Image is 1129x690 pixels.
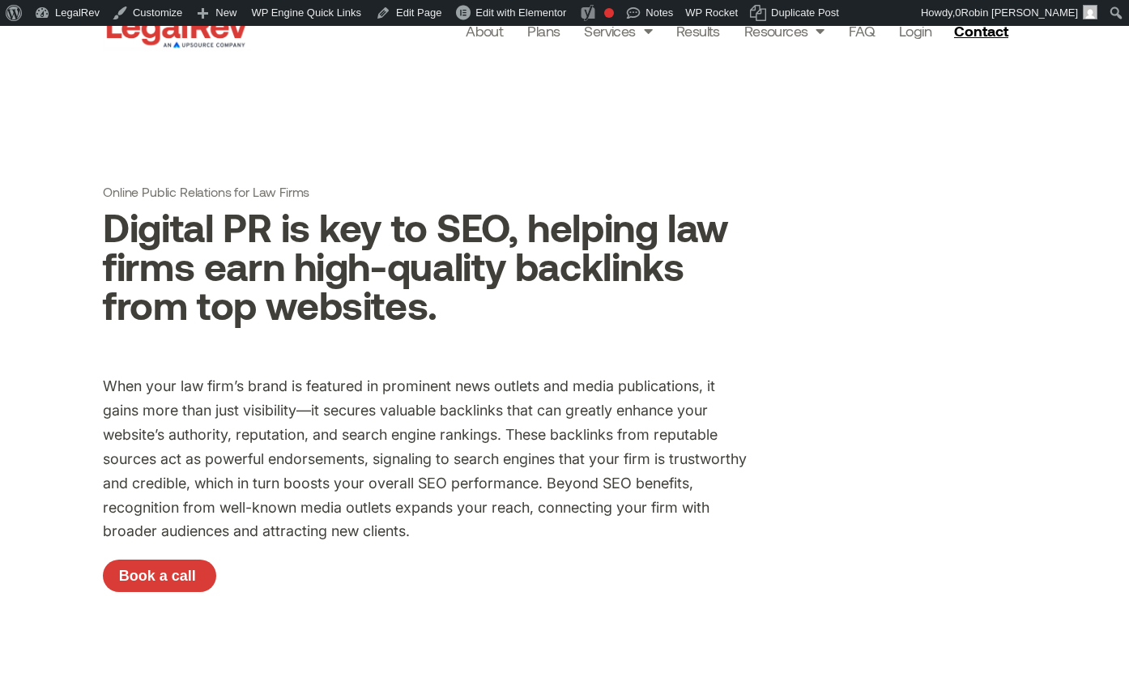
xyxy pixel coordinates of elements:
[103,374,751,543] p: When your law firm’s brand is featured in prominent news outlets and media publications, it gains...
[899,19,931,42] a: Login
[103,560,216,592] a: Book a call
[119,569,196,583] span: Book a call
[955,6,1078,19] span: 0Robin [PERSON_NAME]
[475,6,566,19] span: Edit with Elementor
[466,19,503,42] a: About
[948,18,1019,44] a: Contact
[604,8,614,18] div: Focus keyphrase not set
[954,23,1008,38] span: Contact
[676,19,720,42] a: Results
[466,19,931,42] nav: Menu
[744,19,824,42] a: Resources
[103,207,751,324] h2: Digital PR is key to SEO, helping law firms earn high-quality backlinks from top websites.
[103,184,751,199] h1: Online Public Relations for Law Firms
[527,19,560,42] a: Plans
[849,19,875,42] a: FAQ
[584,19,652,42] a: Services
